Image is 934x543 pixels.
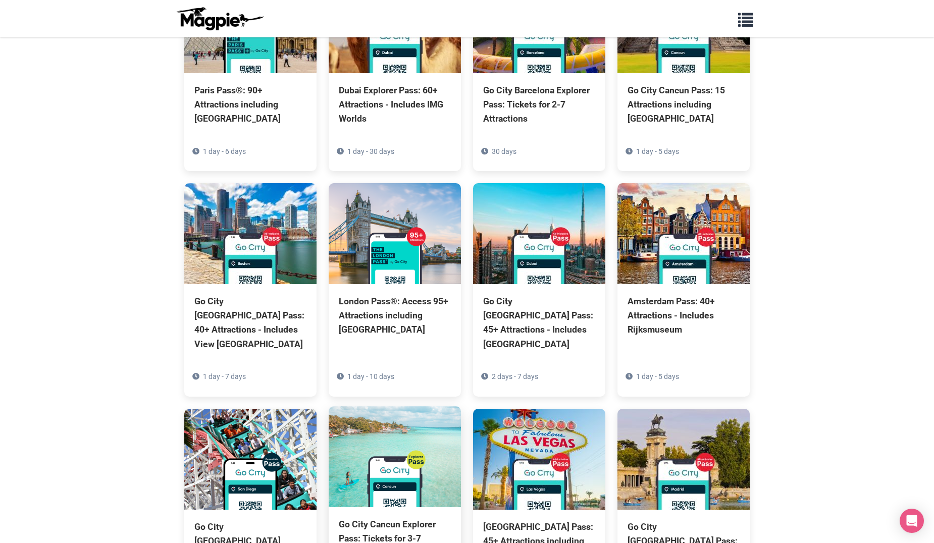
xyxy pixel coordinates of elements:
[473,409,605,510] img: Las Vegas Pass: 45+ Attractions including Grand Canyon Tour
[617,409,750,510] img: Go City Madrid Pass: 20+ Attractions - Includes Prado Museum
[617,183,750,284] img: Amsterdam Pass: 40+ Attractions - Includes Rijksmuseum
[636,147,679,155] span: 1 day - 5 days
[339,83,451,126] div: Dubai Explorer Pass: 60+ Attractions - Includes IMG Worlds
[473,183,605,397] a: Go City [GEOGRAPHIC_DATA] Pass: 45+ Attractions - Includes [GEOGRAPHIC_DATA] 2 days - 7 days
[900,509,924,533] div: Open Intercom Messenger
[203,372,246,381] span: 1 day - 7 days
[184,183,317,284] img: Go City Boston Pass: 40+ Attractions - Includes View Boston
[628,83,740,126] div: Go City Cancun Pass: 15 Attractions including [GEOGRAPHIC_DATA]
[184,183,317,397] a: Go City [GEOGRAPHIC_DATA] Pass: 40+ Attractions - Includes View [GEOGRAPHIC_DATA] 1 day - 7 days
[194,83,306,126] div: Paris Pass®: 90+ Attractions including [GEOGRAPHIC_DATA]
[203,147,246,155] span: 1 day - 6 days
[483,294,595,351] div: Go City [GEOGRAPHIC_DATA] Pass: 45+ Attractions - Includes [GEOGRAPHIC_DATA]
[329,183,461,284] img: London Pass®: Access 95+ Attractions including Tower Bridge
[492,372,538,381] span: 2 days - 7 days
[339,294,451,337] div: London Pass®: Access 95+ Attractions including [GEOGRAPHIC_DATA]
[329,406,461,507] img: Go City Cancun Explorer Pass: Tickets for 3-7 Attractions
[347,372,394,381] span: 1 day - 10 days
[194,294,306,351] div: Go City [GEOGRAPHIC_DATA] Pass: 40+ Attractions - Includes View [GEOGRAPHIC_DATA]
[329,183,461,382] a: London Pass®: Access 95+ Attractions including [GEOGRAPHIC_DATA] 1 day - 10 days
[174,7,265,31] img: logo-ab69f6fb50320c5b225c76a69d11143b.png
[473,183,605,284] img: Go City Dubai Pass: 45+ Attractions - Includes Burj Khalifa
[617,183,750,382] a: Amsterdam Pass: 40+ Attractions - Includes Rijksmuseum 1 day - 5 days
[483,83,595,126] div: Go City Barcelona Explorer Pass: Tickets for 2-7 Attractions
[492,147,516,155] span: 30 days
[347,147,394,155] span: 1 day - 30 days
[628,294,740,337] div: Amsterdam Pass: 40+ Attractions - Includes Rijksmuseum
[184,409,317,510] img: Go City San Diego Essentials Pass: Access 3 Top Attractions
[636,372,679,381] span: 1 day - 5 days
